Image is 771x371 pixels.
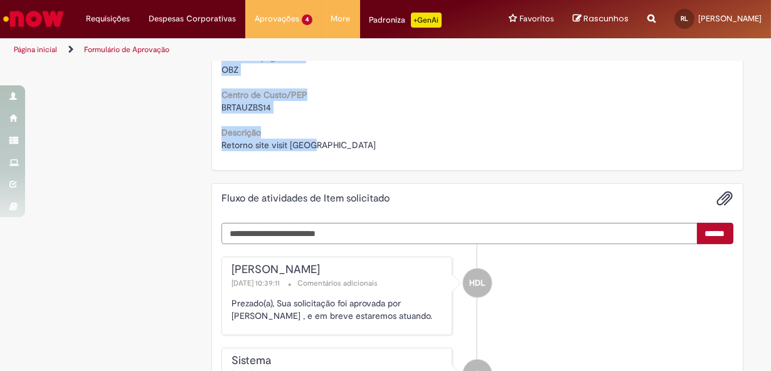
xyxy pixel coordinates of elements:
[84,45,169,55] a: Formulário de Aprovação
[255,13,299,25] span: Aprovações
[221,193,390,205] h2: Fluxo de atividades de Item solicitado Histórico de tíquete
[9,38,504,62] ul: Trilhas de página
[681,14,688,23] span: RL
[221,127,261,138] b: Descrição
[1,6,66,31] img: ServiceNow
[14,45,57,55] a: Página inicial
[297,278,378,289] small: Comentários adicionais
[469,268,485,298] span: HDL
[231,264,445,276] div: [PERSON_NAME]
[221,64,238,75] span: OBZ
[717,190,733,207] button: Adicionar anexos
[302,14,312,25] span: 4
[698,13,762,24] span: [PERSON_NAME]
[370,13,442,28] div: Padroniza
[331,13,351,25] span: More
[519,13,554,25] span: Favoritos
[573,13,629,25] a: Rascunhos
[583,13,629,24] span: Rascunhos
[231,278,282,288] span: [DATE] 10:39:11
[231,297,445,322] p: Prezado(a), Sua solicitação foi aprovada por [PERSON_NAME] , e em breve estaremos atuando.
[221,223,698,244] textarea: Digite sua mensagem aqui...
[463,269,492,298] div: Henrique De Lima Borges
[86,13,130,25] span: Requisições
[231,355,445,367] div: Sistema
[149,13,236,25] span: Despesas Corporativas
[221,139,376,151] span: Retorno site visit [GEOGRAPHIC_DATA]
[411,13,442,28] p: +GenAi
[221,89,307,100] b: Centro de Custo/PEP
[221,102,271,113] span: BRTAUZBS14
